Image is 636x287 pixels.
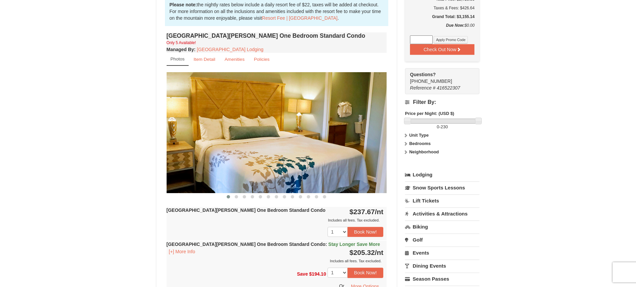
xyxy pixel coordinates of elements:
small: Policies [254,57,269,62]
button: Apply Promo Code [434,36,468,43]
a: Snow Sports Lessons [405,181,479,194]
a: Season Passes [405,273,479,285]
a: Dining Events [405,260,479,272]
span: /nt [375,249,384,256]
span: [PHONE_NUMBER] [410,71,467,84]
span: Reference # [410,85,435,91]
strong: Unit Type [409,133,429,138]
strong: Please note: [170,2,197,7]
span: 230 [441,124,448,129]
strong: $237.67 [350,208,384,216]
span: /nt [375,208,384,216]
button: Check Out Now [410,44,474,55]
div: Includes all fees. Tax excluded. [167,217,384,224]
strong: Price per Night: (USD $) [405,111,454,116]
h4: Filter By: [405,99,479,105]
a: Lodging [405,169,479,181]
a: Photos [167,53,189,66]
small: Photos [171,56,185,61]
a: Policies [249,53,274,66]
small: Item Detail [194,57,215,62]
a: Amenities [220,53,249,66]
span: : [326,242,327,247]
strong: [GEOGRAPHIC_DATA][PERSON_NAME] One Bedroom Standard Condo [167,207,326,213]
a: Resort Fee | [GEOGRAPHIC_DATA] [262,15,338,21]
strong: : [167,47,196,52]
span: Save [297,271,308,277]
a: Lift Tickets [405,194,479,207]
button: Book Now! [348,268,384,278]
strong: Due Now: [446,23,464,28]
label: - [405,124,479,130]
a: Biking [405,221,479,233]
a: [GEOGRAPHIC_DATA] Lodging [197,47,263,52]
strong: Neighborhood [409,149,439,154]
div: $0.00 [410,22,474,35]
img: 18876286-121-55434444.jpg [167,72,387,193]
h4: [GEOGRAPHIC_DATA][PERSON_NAME] One Bedroom Standard Condo [167,32,387,39]
span: Managed By [167,47,194,52]
small: Amenities [225,57,245,62]
a: Events [405,247,479,259]
span: 416522307 [437,85,460,91]
strong: Questions? [410,72,436,77]
span: 0 [437,124,439,129]
small: Only 5 Available! [167,40,196,45]
div: Includes all fees. Tax excluded. [167,258,384,264]
strong: [GEOGRAPHIC_DATA][PERSON_NAME] One Bedroom Standard Condo [167,242,380,247]
button: [+] More Info [167,248,198,255]
strong: Bedrooms [409,141,431,146]
span: $205.32 [350,249,375,256]
h5: Grand Total: $3,155.14 [410,13,474,20]
span: $194.10 [309,271,326,277]
button: Book Now! [348,227,384,237]
div: Taxes & Fees: $426.64 [410,5,474,11]
a: Activities & Attractions [405,207,479,220]
a: Golf [405,234,479,246]
span: Stay Longer Save More [328,242,380,247]
a: Item Detail [189,53,220,66]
